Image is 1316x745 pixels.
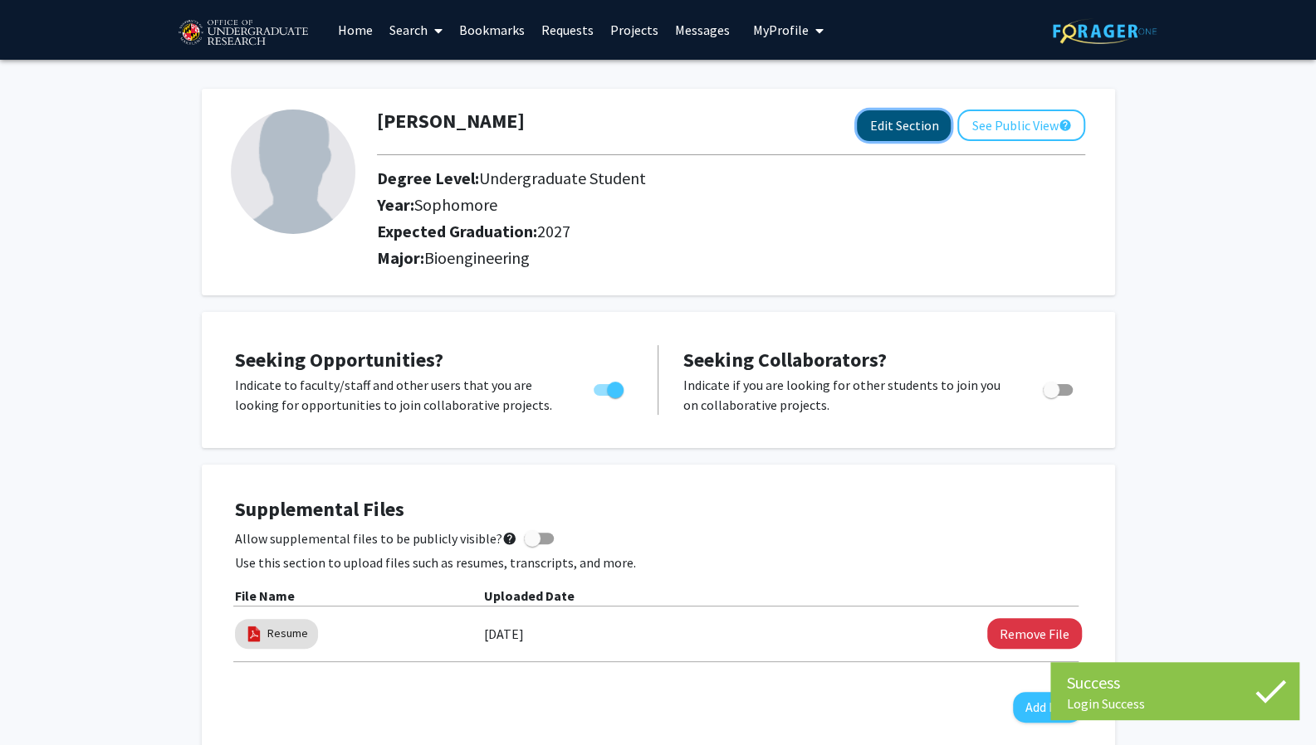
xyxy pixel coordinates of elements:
[381,1,451,59] a: Search
[602,1,667,59] a: Projects
[683,375,1011,415] p: Indicate if you are looking for other students to join you on collaborative projects.
[377,222,1010,241] h2: Expected Graduation:
[235,528,517,548] span: Allow supplemental files to be publicly visible?
[537,221,570,241] span: 2027
[424,247,530,268] span: Bioengineering
[377,248,1085,268] h2: Major:
[502,528,517,548] mat-icon: help
[377,195,1010,215] h2: Year:
[267,625,308,642] a: Resume
[753,22,809,38] span: My Profile
[330,1,381,59] a: Home
[484,587,575,604] b: Uploaded Date
[173,12,313,54] img: University of Maryland Logo
[377,168,1010,188] h2: Degree Level:
[1067,670,1283,695] div: Success
[451,1,533,59] a: Bookmarks
[587,375,633,400] div: Toggle
[235,553,1082,572] p: Use this section to upload files such as resumes, transcripts, and more.
[235,375,562,415] p: Indicate to faculty/staff and other users that you are looking for opportunities to join collabor...
[235,498,1082,522] h4: Supplemental Files
[235,347,443,372] span: Seeking Opportunities?
[235,587,295,604] b: File Name
[1036,375,1082,400] div: Toggle
[231,110,355,234] img: Profile Picture
[683,347,887,372] span: Seeking Collaborators?
[484,620,524,648] label: [DATE]
[245,625,263,643] img: pdf_icon.png
[12,670,71,733] iframe: Chat
[667,1,738,59] a: Messages
[1013,692,1082,723] button: Add File
[1067,695,1283,712] div: Login Success
[377,110,525,134] h1: [PERSON_NAME]
[857,110,951,141] button: Edit Section
[1058,115,1071,135] mat-icon: help
[957,110,1085,141] button: See Public View
[987,618,1082,649] button: Remove Resume File
[533,1,602,59] a: Requests
[479,168,646,188] span: Undergraduate Student
[414,194,497,215] span: Sophomore
[1053,18,1157,44] img: ForagerOne Logo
